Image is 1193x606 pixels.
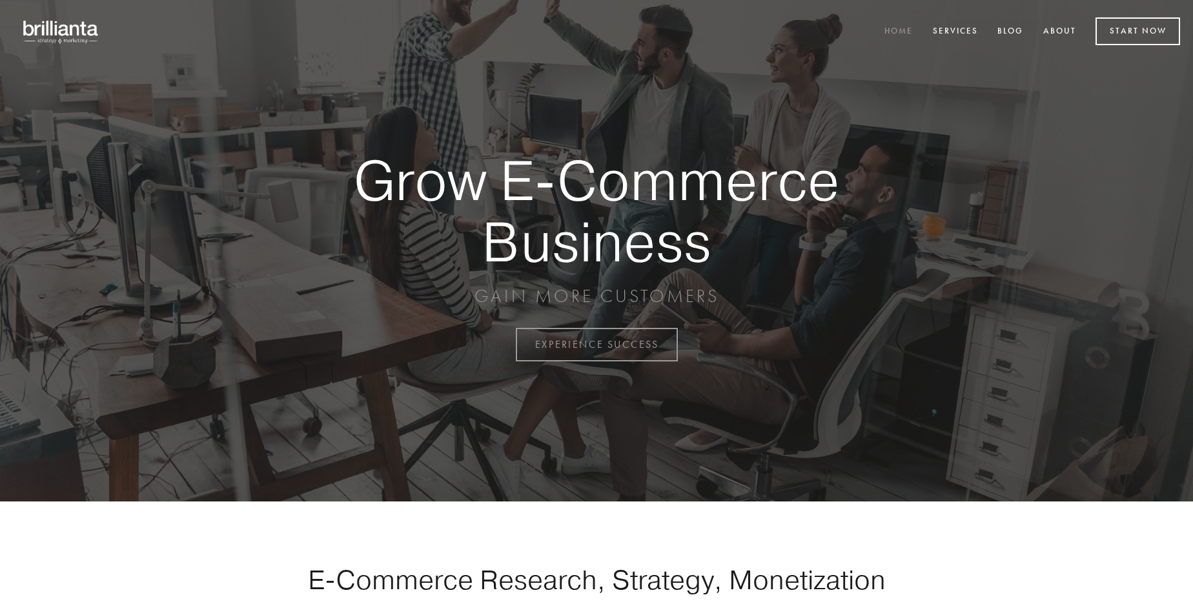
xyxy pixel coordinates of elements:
a: Home [876,21,921,43]
img: brillianta - research, strategy, marketing [13,13,110,50]
p: GAIN MORE CUSTOMERS [309,285,884,308]
a: Services [924,21,986,43]
a: About [1035,21,1085,43]
a: Start Now [1096,17,1180,45]
a: Blog [989,21,1032,43]
h1: E-Commerce Research, Strategy, Monetization [267,563,926,596]
a: EXPERIENCE SUCCESS [516,328,678,361]
strong: Grow E-Commerce Business [309,150,884,272]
